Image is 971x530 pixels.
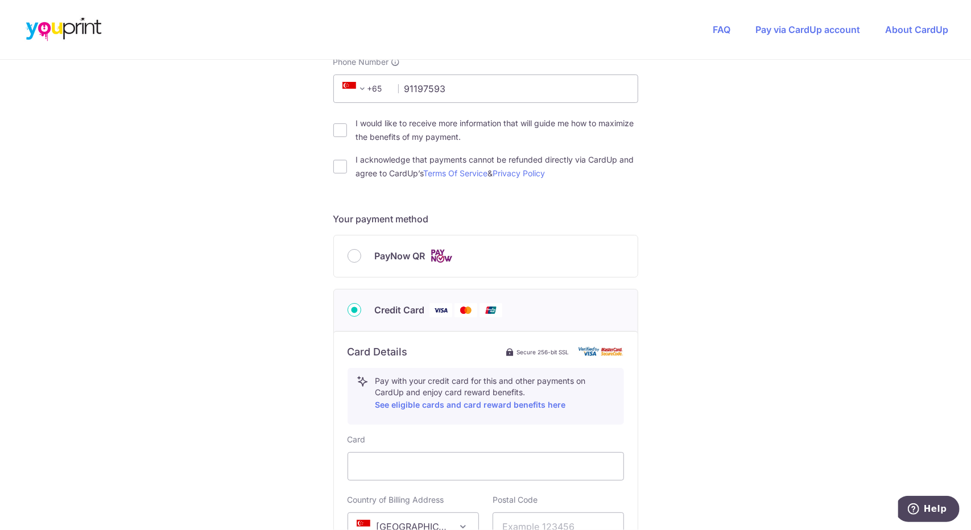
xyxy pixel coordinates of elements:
div: PayNow QR Cards logo [348,249,624,263]
label: Country of Billing Address [348,494,444,506]
span: PayNow QR [375,249,425,263]
label: Postal Code [493,494,538,506]
img: Cards logo [430,249,453,263]
span: +65 [339,82,390,96]
a: FAQ [713,24,730,35]
a: About CardUp [885,24,948,35]
h6: Card Details [348,345,408,359]
img: Union Pay [480,303,502,317]
img: card secure [579,347,624,357]
img: Visa [429,303,452,317]
label: I would like to receive more information that will guide me how to maximize the benefits of my pa... [356,117,638,144]
a: Pay via CardUp account [755,24,860,35]
a: Terms Of Service [424,168,488,178]
p: Pay with your credit card for this and other payments on CardUp and enjoy card reward benefits. [375,375,614,412]
a: See eligible cards and card reward benefits here [375,400,566,409]
img: Mastercard [454,303,477,317]
iframe: Opens a widget where you can find more information [898,496,960,524]
h5: Your payment method [333,212,638,226]
iframe: Secure card payment input frame [357,459,614,473]
span: Credit Card [375,303,425,317]
label: Card [348,434,366,445]
span: +65 [342,82,370,96]
a: Privacy Policy [493,168,546,178]
label: I acknowledge that payments cannot be refunded directly via CardUp and agree to CardUp’s & [356,153,638,180]
span: Secure 256-bit SSL [517,347,569,357]
div: Credit Card Visa Mastercard Union Pay [348,303,624,317]
span: Phone Number [333,56,389,68]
